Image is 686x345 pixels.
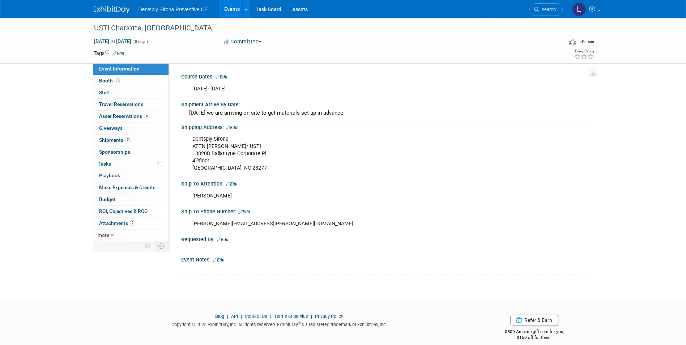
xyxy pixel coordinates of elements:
div: Shipping Address: [181,122,593,131]
a: Booth [93,75,169,87]
a: ROI, Objectives & ROO [93,206,169,217]
a: Contact Us [245,314,267,319]
div: Requested By: [181,234,593,243]
a: more [93,230,169,241]
td: Tags [94,50,124,57]
span: Dentsply Sirona Preventive CE [139,7,208,12]
div: [DATE] we are arriving on site to get materials set up in advance [187,107,587,119]
a: Edit [238,209,250,214]
span: (8 days) [133,39,148,44]
div: [PERSON_NAME] [187,189,513,203]
div: Event Rating [574,50,594,53]
a: Edit [217,237,229,242]
span: Search [539,7,556,12]
span: Giveaways [99,125,123,131]
button: Committed [221,38,264,46]
span: more [98,232,109,238]
span: Attachments [99,220,135,226]
div: [DATE]- [DATE] [187,82,513,96]
a: Blog [215,314,224,319]
span: Asset Reservations [99,113,149,119]
div: Dentsply Sirona ATTN [PERSON_NAME]/ USTI 13320B Ballantyne Corporate Pl 4 floor [GEOGRAPHIC_DATA]... [187,132,513,175]
div: Ship To Phone Number: [181,206,593,216]
div: $500 Amazon gift card for you, [476,324,593,341]
div: Event Notes: [181,254,593,264]
a: Terms of Service [274,314,308,319]
div: USTI Charlotte, [GEOGRAPHIC_DATA] [91,22,552,35]
div: Shipment Arrive By Date: [181,99,593,108]
a: Misc. Expenses & Credits [93,182,169,193]
a: Shipments2 [93,135,169,146]
div: Copyright © 2025 ExhibitDay, Inc. All rights reserved. ExhibitDay is a registered trademark of Ex... [94,320,465,328]
span: ROI, Objectives & ROO [99,208,148,214]
a: Edit [112,51,124,56]
img: ExhibitDay [94,6,130,13]
span: Budget [99,196,115,202]
a: Edit [226,182,238,187]
span: [DATE] [DATE] [94,38,132,44]
span: Staff [99,90,110,95]
a: Edit [216,74,227,80]
sup: th [195,157,199,162]
span: Travel Reservations [99,101,143,107]
div: In-Person [577,39,594,44]
td: Personalize Event Tab Strip [141,241,154,251]
span: Misc. Expenses & Credits [99,184,155,190]
a: Budget [93,194,169,205]
a: Privacy Policy [315,314,343,319]
a: Staff [93,87,169,99]
a: Travel Reservations [93,99,169,110]
a: Giveaways [93,123,169,134]
span: | [309,314,314,319]
span: Sponsorships [99,149,130,155]
div: Ship To Attention: [181,178,593,188]
span: | [268,314,273,319]
span: Booth not reserved yet [115,78,122,83]
a: Asset Reservations4 [93,111,169,122]
span: | [239,314,244,319]
div: [PERSON_NAME][EMAIL_ADDRESS][PERSON_NAME][DOMAIN_NAME] [187,217,513,231]
a: Tasks [93,158,169,170]
span: Event Information [99,66,140,72]
a: Edit [213,257,225,263]
span: | [225,314,230,319]
span: Booth [99,78,122,84]
span: to [109,38,116,44]
a: Event Information [93,63,169,75]
img: Lindsey Stutz [572,3,586,16]
span: 4 [144,114,149,119]
a: Refer & Earn [510,315,558,325]
span: Shipments [99,137,131,143]
a: Edit [226,125,238,130]
div: Event Format [520,38,595,48]
div: $150 off for them. [476,335,593,341]
sup: ® [298,321,301,325]
a: Attachments2 [93,218,169,229]
a: API [231,314,238,319]
a: Sponsorships [93,146,169,158]
div: Course Dates: [181,71,593,81]
span: 2 [130,220,135,226]
span: 2 [125,137,131,142]
img: Format-Inperson.png [569,39,576,44]
span: Tasks [98,161,111,167]
a: Search [529,3,563,16]
span: Playbook [99,172,120,178]
td: Toggle Event Tabs [154,241,169,251]
a: Playbook [93,170,169,182]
